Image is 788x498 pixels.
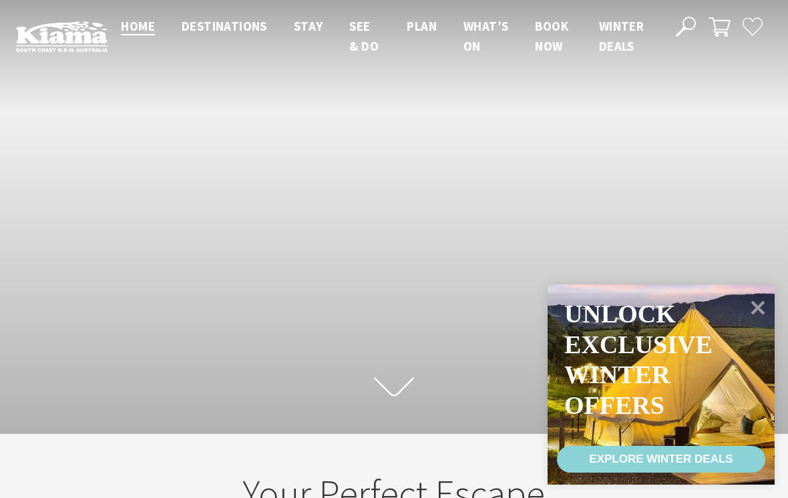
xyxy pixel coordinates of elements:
[349,18,379,54] span: See & Do
[463,18,508,54] span: What’s On
[16,21,108,52] img: Kiama Logo
[108,16,660,57] nav: Main Menu
[564,299,712,421] div: Unlock exclusive winter offers
[294,18,323,34] span: Stay
[182,18,267,34] span: Destinations
[599,18,644,54] span: Winter Deals
[407,18,437,34] span: Plan
[589,446,733,473] div: EXPLORE WINTER DEALS
[557,446,765,473] a: EXPLORE WINTER DEALS
[121,18,155,34] span: Home
[535,18,568,54] span: Book now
